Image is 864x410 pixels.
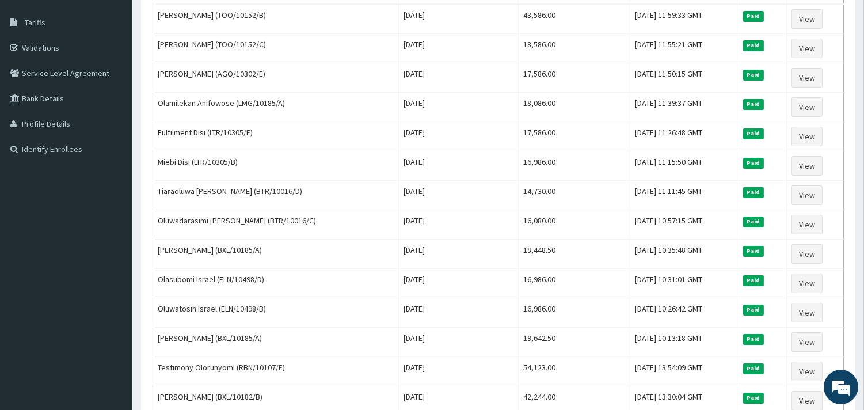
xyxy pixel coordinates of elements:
[630,122,737,151] td: [DATE] 11:26:48 GMT
[398,328,519,357] td: [DATE]
[791,244,823,264] a: View
[743,275,764,286] span: Paid
[153,181,399,210] td: Tiaraoluwa [PERSON_NAME] (BTR/10016/D)
[743,334,764,344] span: Paid
[153,63,399,93] td: [PERSON_NAME] (AGO/10302/E)
[25,17,45,28] span: Tariffs
[519,269,630,298] td: 16,986.00
[743,40,764,51] span: Paid
[21,58,47,86] img: d_794563401_company_1708531726252_794563401
[743,363,764,374] span: Paid
[153,93,399,122] td: Olamilekan Anifowose (LMG/10185/A)
[189,6,216,33] div: Minimize live chat window
[791,97,823,117] a: View
[398,269,519,298] td: [DATE]
[743,158,764,168] span: Paid
[519,240,630,269] td: 18,448.50
[398,34,519,63] td: [DATE]
[630,93,737,122] td: [DATE] 11:39:37 GMT
[519,328,630,357] td: 19,642.50
[519,63,630,93] td: 17,586.00
[791,332,823,352] a: View
[153,357,399,386] td: Testimony Olorunyomi (RBN/10107/E)
[519,298,630,328] td: 16,986.00
[153,240,399,269] td: [PERSON_NAME] (BXL/10185/A)
[791,68,823,88] a: View
[398,4,519,34] td: [DATE]
[630,34,737,63] td: [DATE] 11:55:21 GMT
[630,357,737,386] td: [DATE] 13:54:09 GMT
[630,181,737,210] td: [DATE] 11:11:45 GMT
[398,210,519,240] td: [DATE]
[791,156,823,176] a: View
[398,63,519,93] td: [DATE]
[743,99,764,109] span: Paid
[398,151,519,181] td: [DATE]
[153,151,399,181] td: Miebi Disi (LTR/10305/B)
[60,64,193,79] div: Chat with us now
[743,11,764,21] span: Paid
[743,187,764,198] span: Paid
[743,217,764,227] span: Paid
[153,298,399,328] td: Oluwatosin Israel (ELN/10498/B)
[630,210,737,240] td: [DATE] 10:57:15 GMT
[630,298,737,328] td: [DATE] 10:26:42 GMT
[398,298,519,328] td: [DATE]
[153,269,399,298] td: Olasubomi Israel (ELN/10498/D)
[791,215,823,234] a: View
[791,303,823,322] a: View
[630,4,737,34] td: [DATE] 11:59:33 GMT
[791,185,823,205] a: View
[519,357,630,386] td: 54,123.00
[630,328,737,357] td: [DATE] 10:13:18 GMT
[153,122,399,151] td: Fulfilment Disi (LTR/10305/F)
[630,63,737,93] td: [DATE] 11:50:15 GMT
[153,34,399,63] td: [PERSON_NAME] (TOO/10152/C)
[398,122,519,151] td: [DATE]
[398,240,519,269] td: [DATE]
[791,9,823,29] a: View
[153,328,399,357] td: [PERSON_NAME] (BXL/10185/A)
[519,181,630,210] td: 14,730.00
[519,4,630,34] td: 43,586.00
[791,362,823,381] a: View
[519,34,630,63] td: 18,586.00
[743,393,764,403] span: Paid
[630,151,737,181] td: [DATE] 11:15:50 GMT
[6,281,219,321] textarea: Type your message and hit 'Enter'
[791,39,823,58] a: View
[630,269,737,298] td: [DATE] 10:31:01 GMT
[519,151,630,181] td: 16,986.00
[153,4,399,34] td: [PERSON_NAME] (TOO/10152/B)
[519,93,630,122] td: 18,086.00
[743,70,764,80] span: Paid
[67,128,159,245] span: We're online!
[791,274,823,293] a: View
[791,127,823,146] a: View
[398,357,519,386] td: [DATE]
[743,128,764,139] span: Paid
[398,181,519,210] td: [DATE]
[398,93,519,122] td: [DATE]
[519,122,630,151] td: 17,586.00
[519,210,630,240] td: 16,080.00
[153,210,399,240] td: Oluwadarasimi [PERSON_NAME] (BTR/10016/C)
[743,246,764,256] span: Paid
[743,305,764,315] span: Paid
[630,240,737,269] td: [DATE] 10:35:48 GMT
